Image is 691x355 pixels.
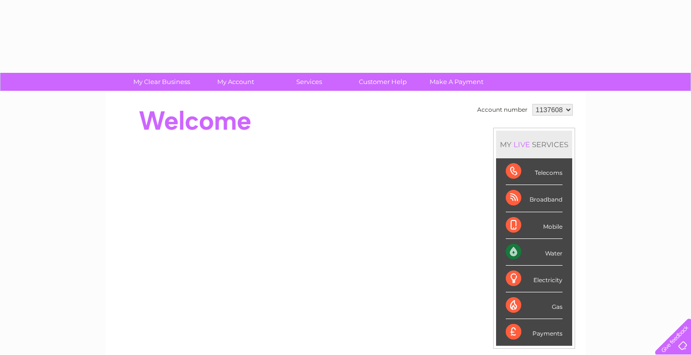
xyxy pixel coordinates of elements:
[506,319,562,345] div: Payments
[496,131,572,158] div: MY SERVICES
[343,73,423,91] a: Customer Help
[506,239,562,266] div: Water
[475,101,530,118] td: Account number
[269,73,349,91] a: Services
[506,158,562,185] div: Telecoms
[506,185,562,212] div: Broadband
[506,292,562,319] div: Gas
[512,140,532,149] div: LIVE
[506,266,562,292] div: Electricity
[506,212,562,239] div: Mobile
[122,73,202,91] a: My Clear Business
[417,73,497,91] a: Make A Payment
[195,73,275,91] a: My Account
